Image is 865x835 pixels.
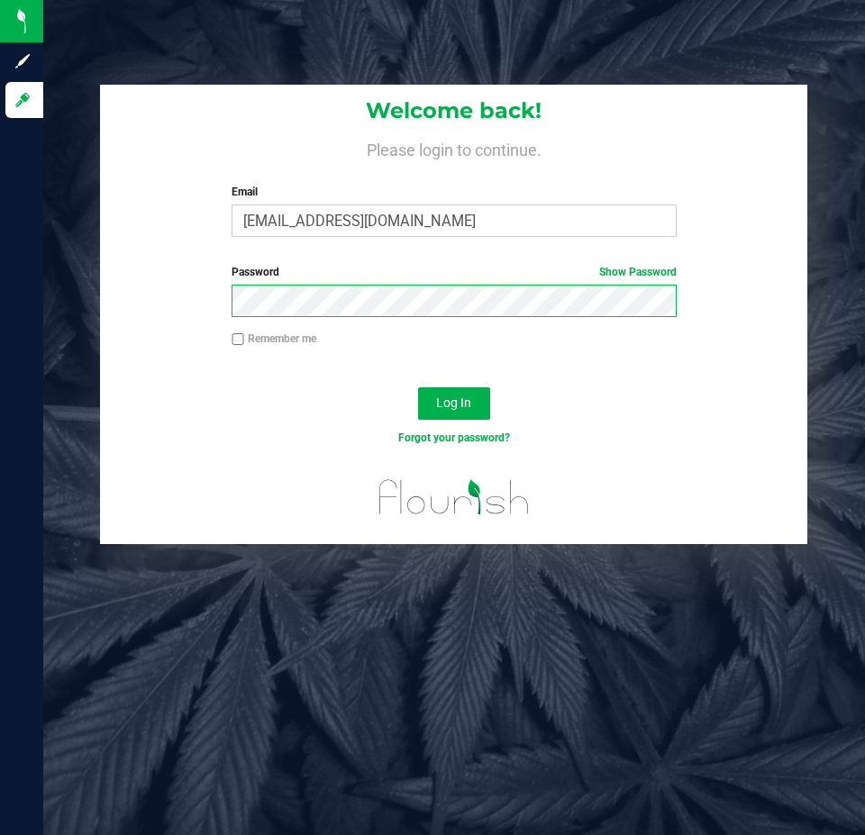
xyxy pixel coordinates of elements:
[366,465,542,530] img: flourish_logo.svg
[232,331,316,347] label: Remember me
[232,266,279,278] span: Password
[14,52,32,70] inline-svg: Sign up
[232,333,244,346] input: Remember me
[599,266,677,278] a: Show Password
[14,91,32,109] inline-svg: Log in
[100,99,807,123] h1: Welcome back!
[398,431,510,444] a: Forgot your password?
[436,395,471,410] span: Log In
[232,184,676,200] label: Email
[418,387,490,420] button: Log In
[100,137,807,159] h4: Please login to continue.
